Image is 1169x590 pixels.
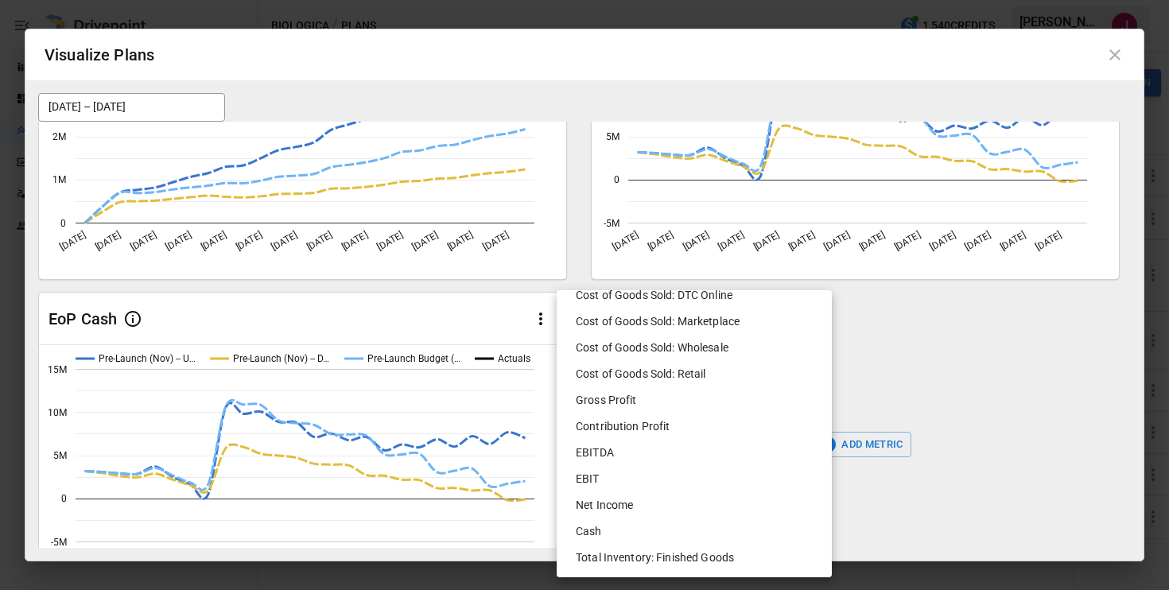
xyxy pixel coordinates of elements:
li: Cash [563,518,825,545]
li: Cost of Goods Sold: Wholesale [563,335,825,361]
li: Total Inventory: Finished Goods [563,545,825,571]
li: Net Income [563,492,825,518]
li: Cost of Goods Sold: Marketplace [563,309,825,335]
li: EBITDA [563,440,825,466]
li: Cost of Goods Sold: DTC Online [563,282,825,309]
li: Gross Profit [563,387,825,413]
li: Cost of Goods Sold: Retail [563,361,825,387]
li: EBIT [563,466,825,492]
li: Contribution Profit [563,413,825,440]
